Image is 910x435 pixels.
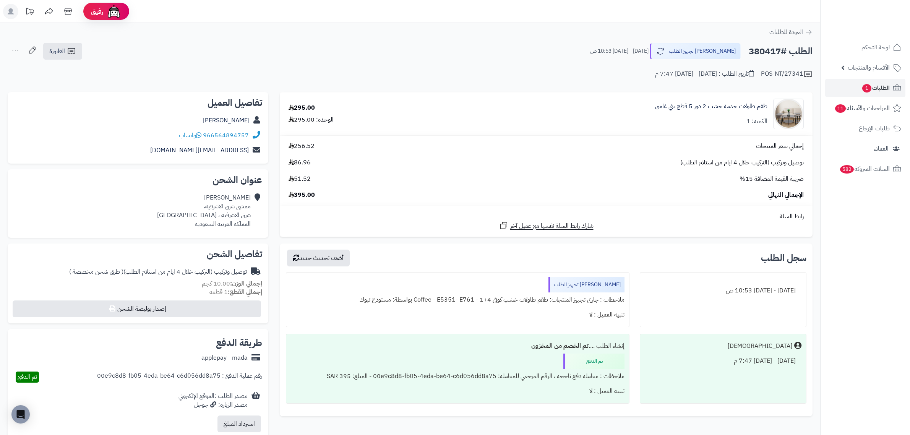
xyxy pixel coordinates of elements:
span: توصيل وتركيب (التركيب خلال 4 ايام من استلام الطلب) [680,158,804,167]
div: ملاحظات : جاري تجهيز المنتجات: طقم طاولات خشب كوفي 4+1 - Coffee - E5351- E761 بواسطة: مستودع تبوك [291,292,625,307]
div: تاريخ الطلب : [DATE] - [DATE] 7:47 م [655,70,754,78]
div: تم الدفع [563,354,625,369]
strong: إجمالي الوزن: [230,279,262,288]
a: الطلبات1 [825,79,905,97]
a: المراجعات والأسئلة11 [825,99,905,117]
strong: إجمالي القطع: [228,287,262,297]
a: [PERSON_NAME] [203,116,250,125]
div: Open Intercom Messenger [11,405,30,424]
div: ملاحظات : معاملة دفع ناجحة ، الرقم المرجعي للمعاملة: 00e9c8d8-fb05-4eda-be64-c6d056dd8a75 - المبل... [291,369,625,384]
a: لوحة التحكم [825,38,905,57]
span: إجمالي سعر المنتجات [756,142,804,151]
span: 256.52 [289,142,315,151]
div: مصدر الطلب :الموقع الإلكتروني [178,392,248,409]
div: توصيل وتركيب (التركيب خلال 4 ايام من استلام الطلب) [69,268,247,276]
span: 1 [862,84,872,93]
img: logo-2.png [858,6,903,22]
div: [PERSON_NAME] ممشى شرق الاشرفيه، شرق الاشرفيه ، [GEOGRAPHIC_DATA] المملكة العربية السعودية [157,193,251,228]
a: الفاتورة [43,43,82,60]
img: ai-face.png [106,4,122,19]
span: العودة للطلبات [769,28,803,37]
button: أضف تحديث جديد [287,250,350,266]
a: تحديثات المنصة [20,4,39,21]
span: 582 [839,165,855,174]
div: applepay - mada [201,354,248,362]
span: لوحة التحكم [861,42,890,53]
div: [DATE] - [DATE] 7:47 م [645,354,801,368]
span: 86.96 [289,158,311,167]
div: تنبيه العميل : لا [291,307,625,322]
a: شارك رابط السلة نفسها مع عميل آخر [499,221,594,230]
div: رقم عملية الدفع : 00e9c8d8-fb05-4eda-be64-c6d056dd8a75 [97,372,262,383]
small: 1 قطعة [209,287,262,297]
span: تم الدفع [18,372,37,381]
span: الأقسام والمنتجات [848,62,890,73]
h2: عنوان الشحن [14,175,262,185]
a: [EMAIL_ADDRESS][DOMAIN_NAME] [150,146,249,155]
a: السلات المتروكة582 [825,160,905,178]
div: إنشاء الطلب .... [291,339,625,354]
button: استرداد المبلغ [217,416,261,432]
span: 11 [835,104,847,113]
div: الكمية: 1 [746,117,767,126]
h3: سجل الطلب [761,253,806,263]
span: 395.00 [289,191,315,200]
span: 51.52 [289,175,311,183]
span: السلات المتروكة [839,164,890,174]
span: ضريبة القيمة المضافة 15% [740,175,804,183]
a: العملاء [825,140,905,158]
span: طلبات الإرجاع [859,123,890,134]
a: طقم طاولات خدمة خشب 2 دور 5 قطع بني غامق [655,102,767,111]
span: شارك رابط السلة نفسها مع عميل آخر [510,222,594,230]
span: الطلبات [861,83,890,93]
span: العملاء [874,143,889,154]
button: إصدار بوليصة الشحن [13,300,261,317]
a: واتساب [179,131,201,140]
a: طلبات الإرجاع [825,119,905,138]
span: المراجعات والأسئلة [834,103,890,114]
small: [DATE] - [DATE] 10:53 ص [590,47,649,55]
div: تنبيه العميل : لا [291,384,625,399]
h2: تفاصيل العميل [14,98,262,107]
span: رفيق [91,7,103,16]
h2: تفاصيل الشحن [14,250,262,259]
span: ( طرق شحن مخصصة ) [69,267,123,276]
div: [PERSON_NAME] تجهيز الطلب [548,277,625,292]
div: مصدر الزيارة: جوجل [178,401,248,409]
small: 10.00 كجم [202,279,262,288]
h2: الطلب #380417 [749,44,813,59]
div: POS-NT/27341 [761,70,813,79]
div: [DEMOGRAPHIC_DATA] [728,342,792,351]
span: الفاتورة [49,47,65,56]
img: 1756383871-1-90x90.jpg [774,99,803,129]
a: 966564894757 [203,131,249,140]
div: رابط السلة [283,212,809,221]
div: 295.00 [289,104,315,112]
div: [DATE] - [DATE] 10:53 ص [645,283,801,298]
h2: طريقة الدفع [216,338,262,347]
button: [PERSON_NAME] تجهيز الطلب [650,43,741,59]
div: الوحدة: 295.00 [289,115,334,124]
span: الإجمالي النهائي [768,191,804,200]
a: العودة للطلبات [769,28,813,37]
b: تم الخصم من المخزون [531,341,589,351]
